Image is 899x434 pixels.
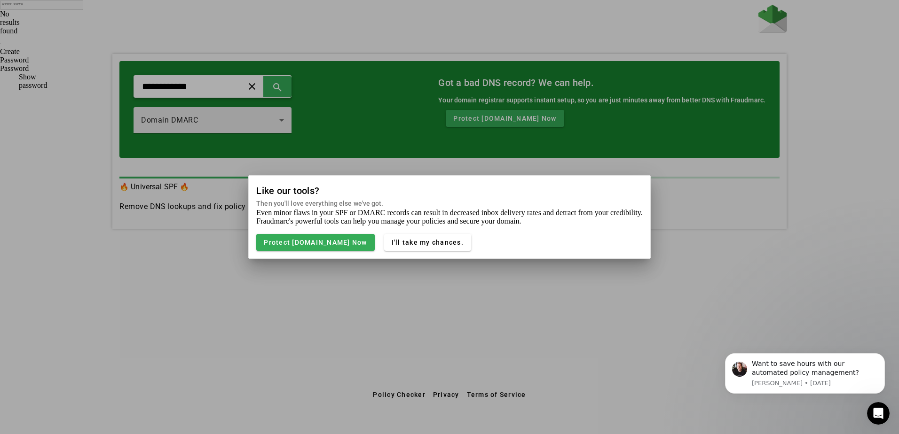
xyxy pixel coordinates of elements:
iframe: Intercom notifications message [711,341,899,429]
mat-card-title: Like our tools? [256,183,383,198]
iframe: Intercom live chat [867,402,890,425]
span: I'll take my chances. [392,239,464,246]
mat-card-content: Even minor flaws in your SPF or DMARC records can result in decreased inbox delivery rates and de... [249,209,650,258]
span: Protect [DOMAIN_NAME] Now [264,239,367,246]
button: I'll take my chances. [384,234,471,251]
button: Protect [DOMAIN_NAME] Now [256,234,374,251]
mat-card-subtitle: Then you'll love everything else we've got. [256,198,383,209]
